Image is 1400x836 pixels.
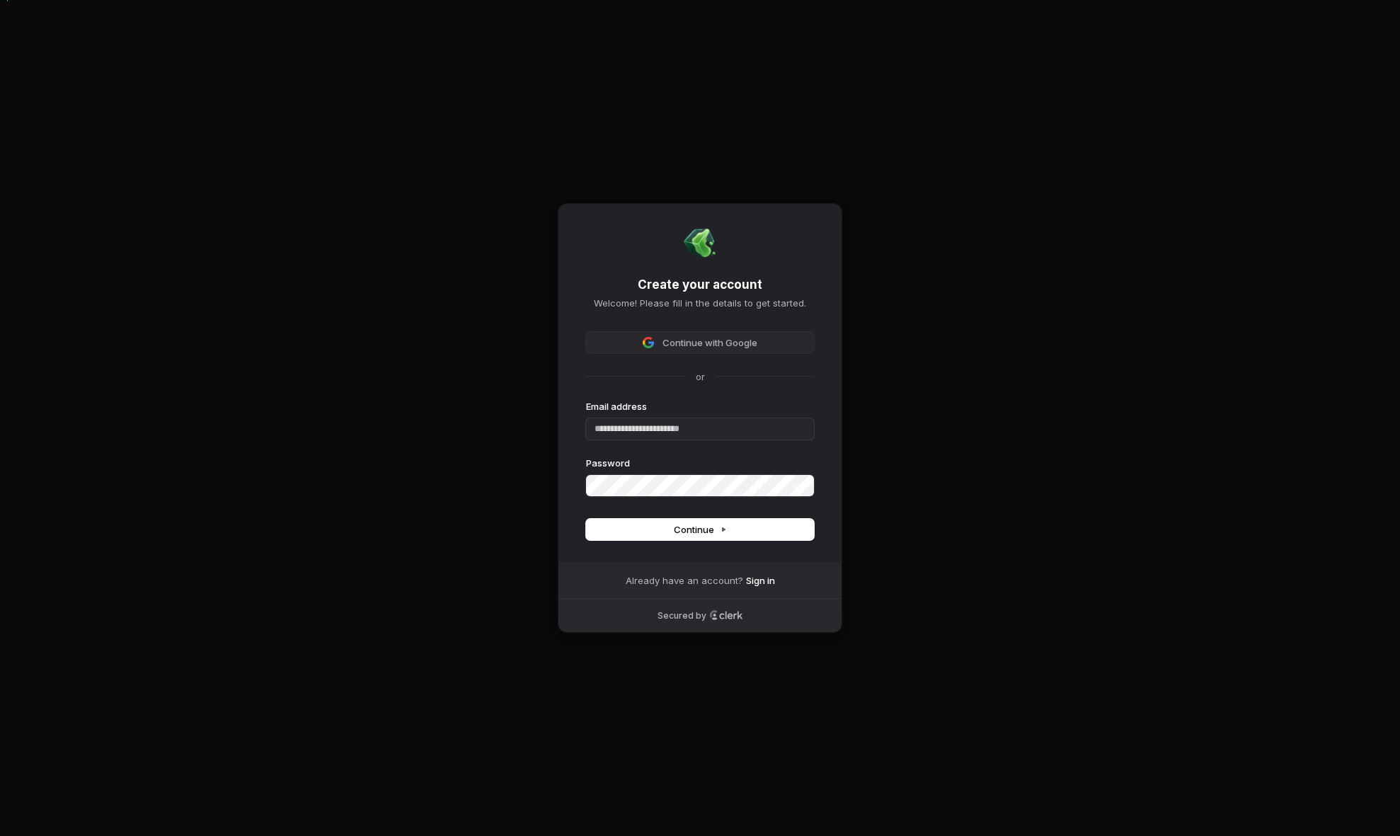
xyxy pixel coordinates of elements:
[586,400,647,413] label: Email address
[696,370,705,383] p: or
[662,336,757,349] span: Continue with Google
[783,477,811,494] button: Show password
[746,574,775,587] a: Sign in
[658,610,706,622] p: Secured by
[586,457,630,469] label: Password
[643,337,654,348] img: Sign in with Google
[586,519,814,540] button: Continue
[683,226,717,260] img: Jello SEO
[586,332,814,353] button: Sign in with GoogleContinue with Google
[586,297,814,309] p: Welcome! Please fill in the details to get started.
[626,574,743,587] span: Already have an account?
[586,277,814,294] h1: Create your account
[709,610,743,620] a: Clerk logo
[674,523,727,536] span: Continue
